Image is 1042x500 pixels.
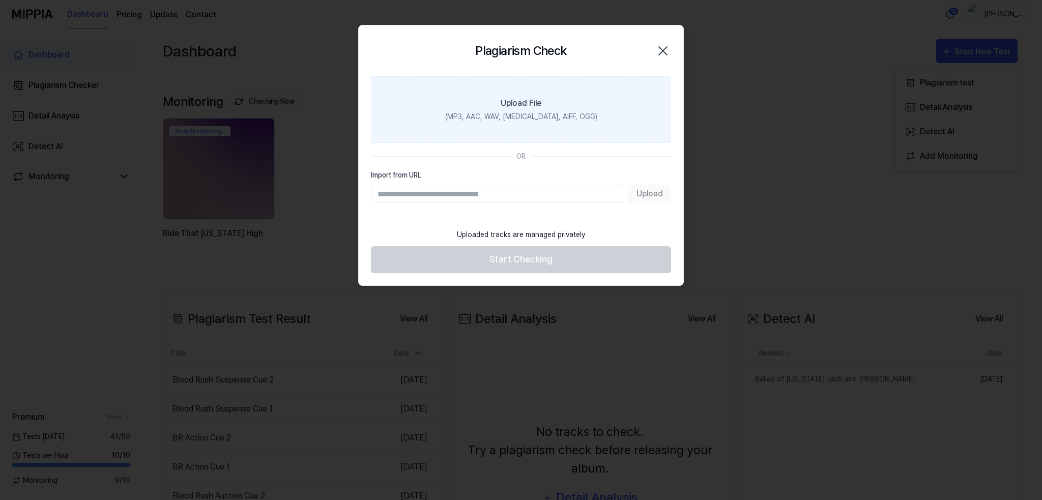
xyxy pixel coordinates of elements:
label: Import from URL [371,170,671,181]
div: Uploaded tracks are managed privately [451,223,591,246]
div: OR [516,151,526,162]
div: (MP3, AAC, WAV, [MEDICAL_DATA], AIFF, OGG) [445,111,597,122]
h2: Plagiarism Check [475,42,566,60]
div: Upload File [501,97,541,109]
